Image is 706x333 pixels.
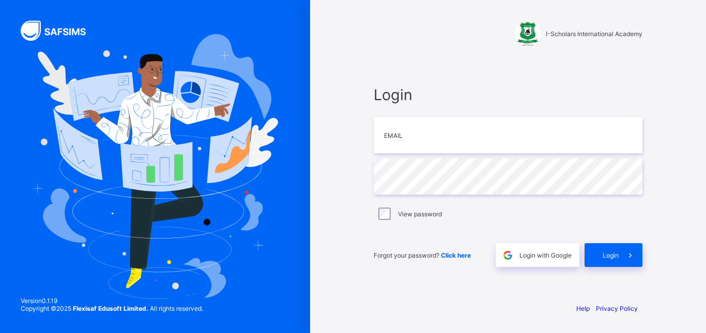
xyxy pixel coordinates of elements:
img: SAFSIMS Logo [21,21,98,41]
span: Copyright © 2025 All rights reserved. [21,305,203,312]
img: Hero Image [32,34,278,298]
a: Help [576,305,590,312]
img: google.396cfc9801f0270233282035f929180a.svg [502,249,514,261]
a: Click here [441,251,471,259]
a: Privacy Policy [596,305,638,312]
span: Login [603,251,619,259]
span: Version 0.1.19 [21,297,203,305]
span: Login [374,86,642,104]
span: I-Scholars International Academy [546,30,642,38]
span: Login with Google [519,251,572,259]
label: View password [398,210,442,218]
strong: Flexisaf Edusoft Limited. [73,305,148,312]
span: Forgot your password? [374,251,471,259]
